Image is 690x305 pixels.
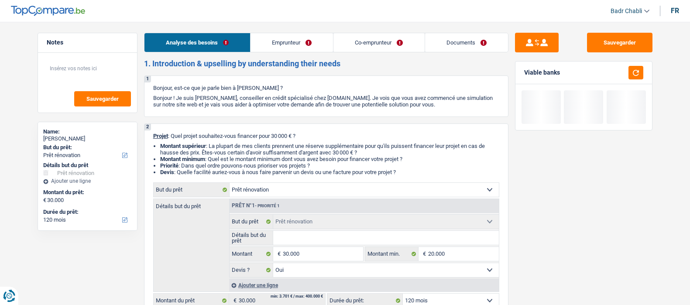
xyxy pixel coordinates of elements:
[160,162,179,169] strong: Priorité
[419,247,428,261] span: €
[153,85,499,91] p: Bonjour, est-ce que je parle bien à [PERSON_NAME] ?
[587,33,652,52] button: Sauvegarder
[230,263,274,277] label: Devis ?
[160,169,499,175] li: : Quelle facilité auriez-vous à nous faire parvenir un devis ou une facture pour votre projet ?
[43,189,130,196] label: Montant du prêt:
[43,178,132,184] div: Ajouter une ligne
[611,7,642,15] span: Badr Chabli
[251,33,333,52] a: Emprunteur
[74,91,131,106] button: Sauvegarder
[229,279,499,291] div: Ajouter une ligne
[43,128,132,135] div: Name:
[160,143,499,156] li: : La plupart de mes clients prennent une réserve supplémentaire pour qu'ils puissent financer leu...
[333,33,424,52] a: Co-emprunteur
[604,4,649,18] a: Badr Chabli
[524,69,560,76] div: Viable banks
[271,295,323,298] div: min: 3.701 € / max: 400.000 €
[153,133,168,139] span: Projet
[11,6,85,16] img: TopCompare Logo
[154,199,229,209] label: Détails but du prêt
[230,231,274,245] label: Détails but du prêt
[47,39,128,46] h5: Notes
[160,169,174,175] span: Devis
[425,33,508,52] a: Documents
[671,7,679,15] div: fr
[230,203,282,209] div: Prêt n°1
[43,209,130,216] label: Durée du prêt:
[230,215,274,229] label: But du prêt
[43,197,46,204] span: €
[160,162,499,169] li: : Dans quel ordre pouvons-nous prioriser vos projets ?
[160,156,499,162] li: : Quel est le montant minimum dont vous avez besoin pour financer votre projet ?
[153,95,499,108] p: Bonjour ! Je suis [PERSON_NAME], conseiller en crédit spécialisé chez [DOMAIN_NAME]. Je vois que ...
[160,156,205,162] strong: Montant minimum
[144,76,151,82] div: 1
[144,33,250,52] a: Analyse des besoins
[153,133,499,139] p: : Quel projet souhaitez-vous financer pour 30 000 € ?
[273,247,283,261] span: €
[86,96,119,102] span: Sauvegarder
[43,144,130,151] label: But du prêt:
[160,143,206,149] strong: Montant supérieur
[365,247,419,261] label: Montant min.
[43,162,132,169] div: Détails but du prêt
[144,124,151,130] div: 2
[43,135,132,142] div: [PERSON_NAME]
[144,59,508,69] h2: 1. Introduction & upselling by understanding their needs
[230,247,274,261] label: Montant
[255,203,280,208] span: - Priorité 1
[154,183,230,197] label: But du prêt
